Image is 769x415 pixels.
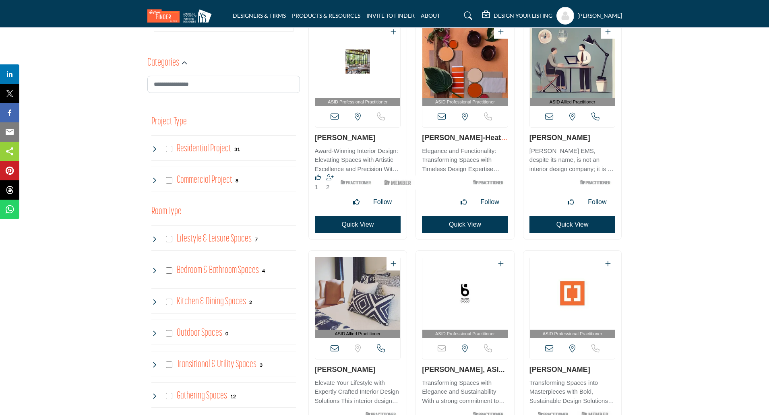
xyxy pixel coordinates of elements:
button: Follow [476,194,504,210]
a: Add To List [391,29,396,35]
p: Elegance and Functionality: Transforming Spaces with Timeless Design Expertise Specializing in in... [422,147,508,174]
a: Add To List [605,29,611,35]
b: 31 [234,147,240,152]
b: 7 [255,237,258,242]
button: Like listing [456,194,472,210]
img: Jeffrey Hopkins [530,25,615,98]
div: 31 Results For Residential Project [234,145,240,153]
input: Select Residential Project checkbox [166,146,172,152]
a: [PERSON_NAME] [529,365,590,374]
p: Award-Winning Interior Design: Elevating Spaces with Artistic Excellence and Precision With a ric... [315,147,401,174]
button: Like listing [563,194,579,210]
p: Transforming Spaces with Elegance and Sustainability With a strong commitment to creating intelli... [422,378,508,406]
img: Cynthia Hawkins [530,257,615,330]
button: Quick View [315,216,401,233]
h3: Susan Hopkins-Heatwole, ASID [422,134,508,142]
b: 0 [225,331,228,337]
a: [PERSON_NAME] [315,134,376,142]
a: [PERSON_NAME], ASI... [422,365,504,374]
a: Open Listing in new tab [530,25,615,106]
a: [PERSON_NAME] [529,134,590,142]
a: Open Listing in new tab [422,257,508,338]
input: Select Transitional & Utility Spaces checkbox [166,361,172,368]
h4: Gathering Spaces: Gathering Spaces [177,389,227,403]
img: Site Logo [147,9,216,23]
h3: Jeffrey Hopkins [529,134,616,142]
span: ASID Professional Practitioner [531,330,614,337]
a: INVITE TO FINDER [366,12,415,19]
span: 1 [315,184,318,190]
a: Add To List [498,29,504,35]
div: 4 Results For Bedroom & Bathroom Spaces [262,267,265,274]
a: Open Listing in new tab [315,25,401,106]
a: Open Listing in new tab [422,25,508,106]
h3: Room Type [151,204,182,219]
button: Project Type [151,114,187,130]
a: Add To List [498,260,504,267]
button: Show hide supplier dropdown [556,7,574,25]
div: Followers [326,173,335,192]
h5: [PERSON_NAME] [577,12,622,20]
img: ASID Qualified Practitioners Badge Icon [577,178,613,188]
img: Heather Hopkins, ASID [422,257,508,330]
input: Select Commercial Project checkbox [166,177,172,184]
div: 12 Results For Gathering Spaces [230,392,236,400]
input: Select Kitchen & Dining Spaces checkbox [166,299,172,305]
a: ABOUT [421,12,440,19]
h2: Categories [147,56,179,70]
b: 2 [249,299,252,305]
div: 8 Results For Commercial Project [236,177,238,184]
a: Award-Winning Interior Design: Elevating Spaces with Artistic Excellence and Precision With a ric... [315,145,401,174]
a: Transforming Spaces into Masterpieces with Bold, Sustainable Design Solutions [PERSON_NAME] is a ... [529,376,616,406]
img: Amy Hopkins [315,257,401,330]
input: Select Gathering Spaces checkbox [166,393,172,399]
span: 2 [326,184,329,190]
a: Open Listing in new tab [315,257,401,338]
img: ASID Qualified Practitioners Badge Icon [337,178,374,188]
div: 2 Results For Kitchen & Dining Spaces [249,298,252,306]
b: 4 [262,268,265,274]
a: Transforming Spaces with Elegance and Sustainability With a strong commitment to creating intelli... [422,376,508,406]
h3: Susan Hopkins [315,134,401,142]
img: ASID Members Badge Icon [380,178,416,188]
a: Search [456,9,478,22]
div: 0 Results For Outdoor Spaces [225,330,228,337]
a: Add To List [605,260,611,267]
p: Transforming Spaces into Masterpieces with Bold, Sustainable Design Solutions [PERSON_NAME] is a ... [529,378,616,406]
img: Susan Hopkins-Heatwole, ASID [422,25,508,98]
div: 3 Results For Transitional & Utility Spaces [260,361,263,368]
a: [PERSON_NAME] EMS, despite its name, is not an interior design company; it is a comprehensive pro... [529,145,616,174]
span: ASID Allied Practitioner [317,330,399,337]
input: Select Lifestyle & Leisure Spaces checkbox [166,236,172,242]
span: ASID Professional Practitioner [424,99,506,105]
img: ASID Qualified Practitioners Badge Icon [470,178,506,188]
p: [PERSON_NAME] EMS, despite its name, is not an interior design company; it is a comprehensive pro... [529,147,616,174]
button: Quick View [422,216,508,233]
span: ASID Professional Practitioner [317,99,399,105]
img: Susan Hopkins [315,25,401,98]
h3: Heather Hopkins, ASID [422,365,508,374]
span: ASID Professional Practitioner [424,330,506,337]
h3: Cynthia Hawkins [529,365,616,374]
b: 3 [260,362,263,368]
input: Search Category [147,76,300,93]
input: Select Outdoor Spaces checkbox [166,330,172,337]
h4: Commercial Project: Involve the design, construction, or renovation of spaces used for business p... [177,173,232,187]
h4: Residential Project: Types of projects range from simple residential renovations to highly comple... [177,142,231,156]
h5: DESIGN YOUR LISTING [494,12,552,19]
a: Elegance and Functionality: Transforming Spaces with Timeless Design Expertise Specializing in in... [422,145,508,174]
a: Open Listing in new tab [530,257,615,338]
h3: Amy Hopkins [315,365,401,374]
div: DESIGN YOUR LISTING [482,11,552,21]
b: 8 [236,178,238,184]
p: Elevate Your Lifestyle with Expertly Crafted Interior Design Solutions This interior design firm ... [315,378,401,406]
h4: Kitchen & Dining Spaces: Kitchen & Dining Spaces [177,295,246,309]
button: Like listing [348,194,364,210]
h4: Lifestyle & Leisure Spaces: Lifestyle & Leisure Spaces [177,232,252,246]
a: PRODUCTS & RESOURCES [292,12,360,19]
i: Like [315,174,321,180]
h4: Transitional & Utility Spaces: Transitional & Utility Spaces [177,357,256,372]
span: ASID Allied Practitioner [531,99,614,105]
input: Select Bedroom & Bathroom Spaces checkbox [166,267,172,274]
